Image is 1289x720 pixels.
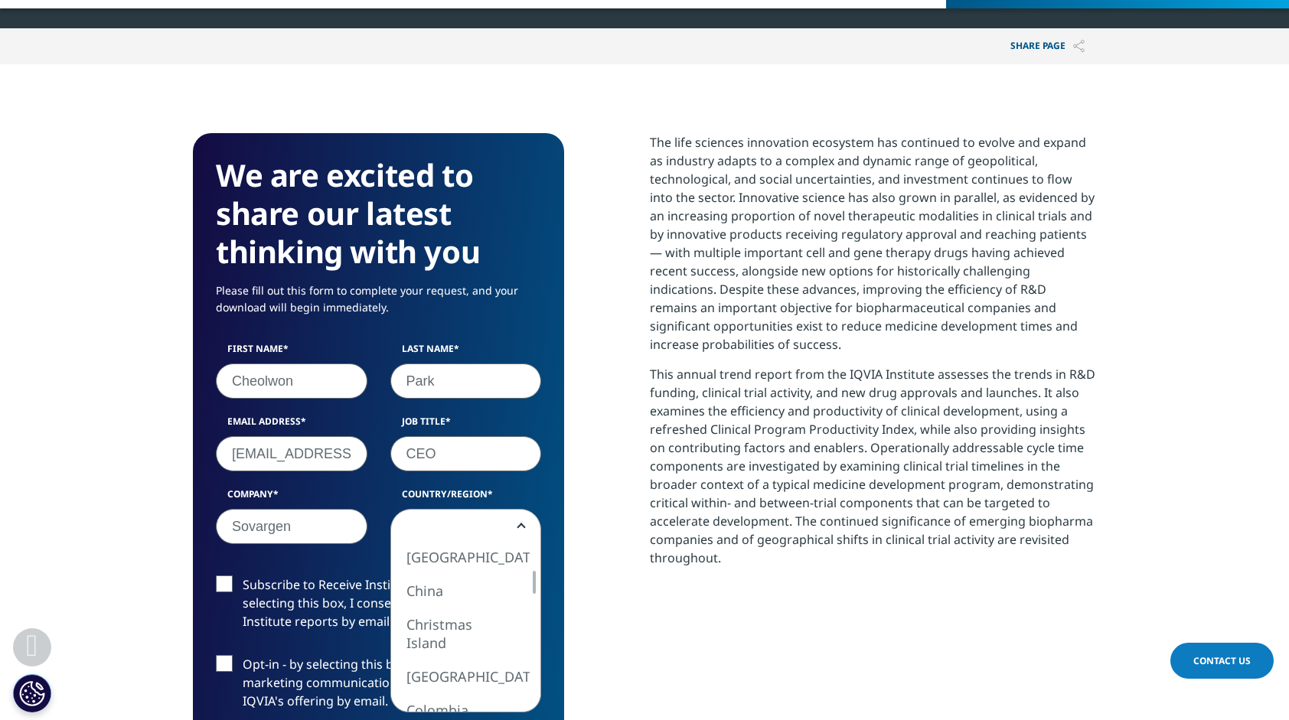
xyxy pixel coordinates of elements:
p: Please fill out this form to complete your request, and your download will begin immediately. [216,282,541,327]
label: Job Title [390,415,542,436]
label: Email Address [216,415,367,436]
p: Share PAGE [999,28,1096,64]
span: Contact Us [1193,654,1251,667]
p: The life sciences innovation ecosystem has continued to evolve and expand as industry adapts to a... [650,133,1096,365]
li: Christmas Island [391,608,530,660]
button: Share PAGEShare PAGE [999,28,1096,64]
li: [GEOGRAPHIC_DATA] [391,540,530,574]
label: Opt-in - by selecting this box, I consent to receiving marketing communications and information a... [216,655,541,718]
li: China [391,574,530,608]
label: Company [216,487,367,509]
img: Share PAGE [1073,40,1085,53]
p: This annual trend report from the IQVIA Institute assesses the trends in R&D funding, clinical tr... [650,365,1096,578]
li: [GEOGRAPHIC_DATA] [391,660,530,693]
label: First Name [216,342,367,363]
button: 쿠키 설정 [13,674,51,712]
label: Subscribe to Receive Institute Reports - by selecting this box, I consent to receiving IQVIA Inst... [216,575,541,639]
h3: We are excited to share our latest thinking with you [216,156,541,271]
label: Last Name [390,342,542,363]
label: Country/Region [390,487,542,509]
a: Contact Us [1170,643,1274,679]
